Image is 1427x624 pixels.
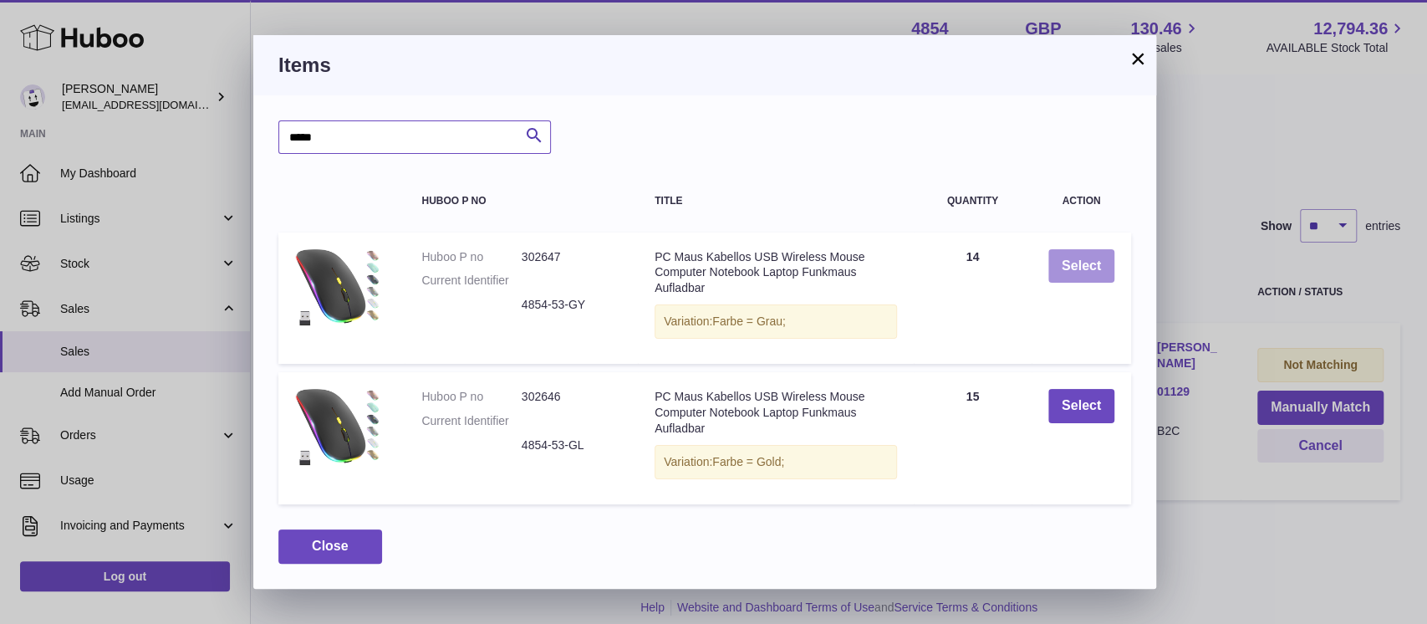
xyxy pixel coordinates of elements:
h3: Items [278,52,1131,79]
td: 14 [914,233,1032,365]
img: PC Maus Kabellos USB Wireless Mouse Computer Notebook Laptop Funkmaus Aufladbar [295,249,379,327]
div: PC Maus Kabellos USB Wireless Mouse Computer Notebook Laptop Funkmaus Aufladbar [655,389,897,437]
button: Select [1048,249,1114,284]
button: × [1128,49,1148,69]
th: Action [1032,179,1131,223]
dt: Current Identifier [421,273,521,289]
span: Farbe = Grau; [712,315,786,328]
dd: 4854-53-GY [522,297,621,313]
img: PC Maus Kabellos USB Wireless Mouse Computer Notebook Laptop Funkmaus Aufladbar [295,389,379,467]
dd: 4854-53-GL [522,437,621,453]
td: 15 [914,372,1032,504]
dt: Huboo P no [421,389,521,405]
th: Quantity [914,179,1032,223]
button: Close [278,529,382,564]
span: Farbe = Gold; [712,455,784,468]
button: Select [1048,389,1114,423]
span: Close [312,539,349,553]
div: PC Maus Kabellos USB Wireless Mouse Computer Notebook Laptop Funkmaus Aufladbar [655,249,897,297]
div: Variation: [655,445,897,479]
dd: 302647 [522,249,621,265]
div: Variation: [655,304,897,339]
dt: Huboo P no [421,249,521,265]
th: Title [638,179,914,223]
dt: Current Identifier [421,413,521,429]
dd: 302646 [522,389,621,405]
th: Huboo P no [405,179,638,223]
